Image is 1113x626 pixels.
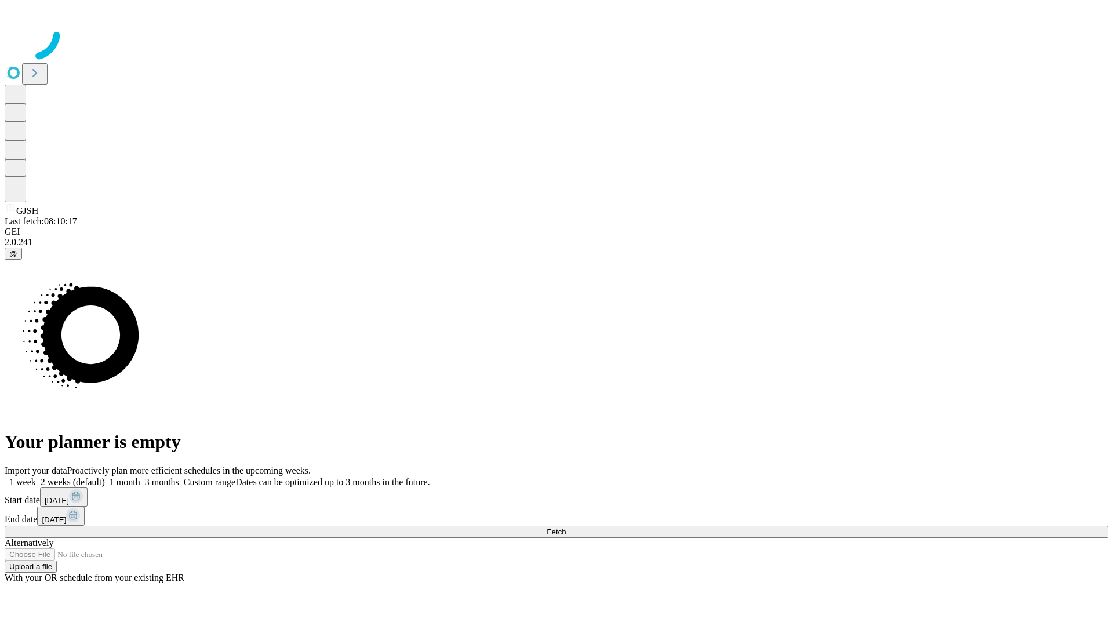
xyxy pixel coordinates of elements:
[5,237,1108,248] div: 2.0.241
[42,515,66,524] span: [DATE]
[37,507,85,526] button: [DATE]
[5,561,57,573] button: Upload a file
[41,477,105,487] span: 2 weeks (default)
[40,487,88,507] button: [DATE]
[5,227,1108,237] div: GEI
[45,496,69,505] span: [DATE]
[110,477,140,487] span: 1 month
[5,431,1108,453] h1: Your planner is empty
[5,465,67,475] span: Import your data
[16,206,38,216] span: GJSH
[5,248,22,260] button: @
[67,465,311,475] span: Proactively plan more efficient schedules in the upcoming weeks.
[5,216,77,226] span: Last fetch: 08:10:17
[235,477,430,487] span: Dates can be optimized up to 3 months in the future.
[5,538,53,548] span: Alternatively
[184,477,235,487] span: Custom range
[5,526,1108,538] button: Fetch
[5,573,184,583] span: With your OR schedule from your existing EHR
[9,477,36,487] span: 1 week
[547,527,566,536] span: Fetch
[145,477,179,487] span: 3 months
[9,249,17,258] span: @
[5,507,1108,526] div: End date
[5,487,1108,507] div: Start date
